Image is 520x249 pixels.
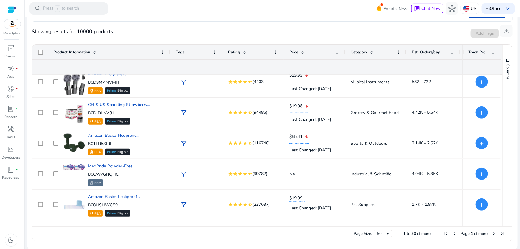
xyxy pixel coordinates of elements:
[476,106,488,119] button: +
[305,223,309,235] mat-icon: arrow_upward
[233,202,238,207] mat-icon: star
[377,231,385,236] div: 50
[289,103,305,109] span: $19.98
[238,141,243,146] mat-icon: star
[354,231,372,236] div: Page Size:
[2,155,20,160] p: Developers
[107,89,116,93] span: Prime
[461,231,470,236] span: Page
[305,100,309,113] mat-icon: arrow_downward
[351,171,391,177] span: Industrial & Scientific
[500,25,513,37] button: download
[238,202,243,207] mat-icon: star
[238,79,243,84] mat-icon: star
[34,5,42,12] span: search
[88,71,129,77] span: Mini Mic Pro (Latest...
[94,149,101,155] p: FBA
[88,141,139,147] p: B01LR5SIRI
[228,141,233,146] mat-icon: star
[504,5,511,12] span: keyboard_arrow_down
[233,110,238,115] mat-icon: star
[463,6,469,12] img: us.svg
[233,171,238,176] mat-icon: star
[228,49,240,55] span: Rating
[485,6,502,11] p: Hi
[421,6,441,11] span: Chat Now
[4,53,17,59] p: Product
[248,202,252,207] mat-icon: star_half
[351,140,387,146] span: Sports & Outdoors
[16,67,18,70] span: fiber_manual_record
[88,163,135,169] span: MedPride Powder-Free...
[289,195,305,201] span: $19.99
[7,65,15,72] span: campaign
[228,79,233,84] mat-icon: star
[94,211,101,217] p: FBA
[289,171,295,177] span: NA
[7,166,15,173] span: book_4
[180,109,188,117] span: filter_alt
[16,168,18,171] span: fiber_manual_record
[4,19,21,29] img: amazon.svg
[233,79,238,84] mat-icon: star
[452,231,457,236] div: Previous Page
[289,113,340,126] div: Last Changed: [DATE]
[43,5,79,12] p: Press to search
[248,110,252,115] mat-icon: star_half
[105,149,130,155] div: Eligible
[238,171,243,176] mat-icon: star
[107,120,116,123] span: Prime
[8,74,14,79] p: Ads
[289,202,340,214] div: Last Changed: [DATE]
[476,137,488,149] button: +
[289,134,305,140] span: $55.41
[243,110,248,115] mat-icon: star
[228,110,233,115] mat-icon: star
[468,49,489,55] span: Track Product
[421,231,431,236] span: more
[7,105,15,113] span: lab_profile
[248,171,252,176] mat-icon: star_half
[6,134,16,140] p: Tools
[412,109,438,115] span: 4.42K - 5.64K
[7,236,15,244] span: dark_mode
[105,210,130,217] div: Eligible
[351,202,375,208] span: Pet Supplies
[75,28,94,35] b: 10000
[243,202,248,207] mat-icon: star
[289,82,340,95] div: Last Changed: [DATE]
[351,79,389,85] span: Musical Instruments
[248,141,252,146] mat-icon: star_half
[503,27,510,35] span: download
[105,118,130,125] div: Eligible
[412,49,440,55] span: Est. Orders/day
[412,201,436,207] span: 1.7K - 1.87K
[448,5,456,12] span: hub
[476,198,488,211] button: +
[384,3,408,14] span: What's New
[446,2,458,15] button: hub
[476,76,488,88] button: +
[417,231,420,236] span: of
[411,4,443,13] button: chatChat Now
[107,151,116,154] span: Prime
[88,132,139,138] span: Amazon Basics Neoprene...
[412,79,431,85] span: 582 - 722
[505,64,511,79] span: Columns
[411,231,416,236] span: 50
[243,171,248,176] mat-icon: star
[305,69,309,82] mat-icon: arrow_downward
[407,231,410,236] span: to
[88,171,135,178] p: B0CW7GNQHC
[414,6,420,12] span: chat
[476,168,488,180] button: +
[478,231,488,236] span: more
[351,110,399,116] span: Grocery & Gourmet Food
[88,79,130,86] p: B0D9MVMVMH
[180,201,188,209] span: filter_alt
[443,231,448,236] div: First Page
[5,114,17,120] p: Reports
[7,125,15,133] span: handyman
[94,88,101,94] p: FBA
[252,170,267,178] span: (99782)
